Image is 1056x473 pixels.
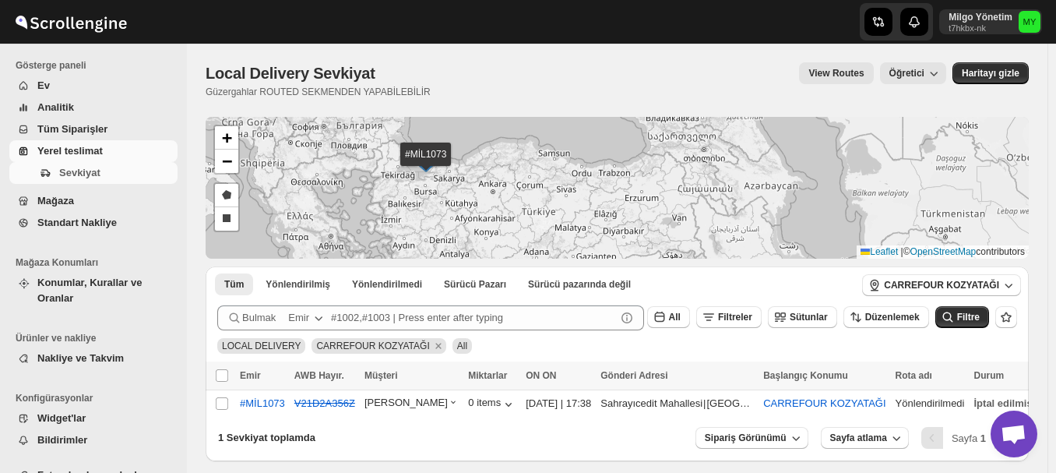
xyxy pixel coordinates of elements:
[37,145,103,157] span: Yerel teslimat
[37,434,87,446] span: Bildirimler
[215,207,238,231] a: Draw a rectangle
[364,370,398,381] span: Müşteri
[763,370,848,381] span: Başlangıç Konumu
[37,123,107,135] span: Tüm Siparişler
[431,339,445,353] button: Remove CARREFOUR KOZYATAĞI
[9,118,178,140] button: Tüm Siparişler
[880,62,946,84] button: Öğretici
[266,278,330,291] span: Yönlendirilmiş
[9,97,178,118] button: Analitik
[37,352,124,364] span: Nakliye ve Takvim
[206,86,431,98] p: Güzergahlar ROUTED SEKMENDEN YAPABİLEBİLİR
[991,411,1037,457] div: Açık sohbet
[921,427,1016,449] nav: Pagination
[669,312,681,323] span: All
[600,370,667,381] span: Gönderi Adresi
[468,397,516,412] button: 0 items
[889,68,924,79] span: Öğretici
[206,65,375,82] span: Local Delivery Sevkiyat
[526,396,591,411] div: [DATE] | 17:38
[910,246,977,257] a: OpenStreetMap
[980,432,986,444] b: 1
[861,246,898,257] a: Leaflet
[528,278,631,291] span: Sürücü pazarında değil
[215,150,238,173] a: Zoom out
[457,341,467,351] span: All
[843,306,929,328] button: Düzenlemek
[901,246,903,257] span: |
[16,332,179,344] span: Ürünler ve nakliye
[12,2,129,41] img: ScrollEngine
[59,167,100,178] span: Sevkiyat
[896,370,932,381] span: Rota adı
[294,397,355,409] button: V21D2A356Z
[974,370,1005,381] span: Durum
[343,274,431,295] button: Unrouted
[435,274,516,295] button: Claimable
[705,432,787,444] span: Sipariş Görünümü
[279,305,336,330] button: Emir
[37,217,117,228] span: Standart Nakliye
[9,429,178,451] button: Bildirimler
[952,62,1029,84] button: Map action label
[862,274,1021,296] button: CARREFOUR KOZYATAĞI
[939,9,1042,34] button: User menu
[316,341,429,351] span: CARREFOUR KOZYATAĞI
[949,11,1012,23] p: Milgo Yönetim
[526,370,556,381] span: ON ON
[9,162,178,184] button: Sevkiyat
[222,341,301,351] span: LOCAL DELIVERY
[718,312,752,323] span: Filtreler
[600,396,702,411] div: Sahrayıcedit Mahallesi
[240,370,261,381] span: Emir
[16,392,179,404] span: Konfigürasyonlar
[884,279,999,291] span: CARREFOUR KOZYATAĞI
[9,408,178,429] button: Widget'lar
[952,432,986,444] span: Sayfa
[808,67,864,79] span: View Routes
[240,397,285,409] button: #MİL1073
[706,396,754,411] div: [GEOGRAPHIC_DATA]
[1023,17,1037,26] text: MY
[37,195,74,206] span: Mağaza
[974,396,1033,411] div: İptal edilmiş
[37,101,74,113] span: Analitik
[647,306,690,328] button: All
[222,128,232,147] span: +
[9,272,178,309] button: Konumlar, Kurallar ve Oranlar
[768,306,837,328] button: Sütunlar
[294,370,344,381] span: AWB Hayır.
[957,312,980,323] span: Filtre
[215,274,253,295] button: All
[215,126,238,150] a: Zoom in
[830,432,887,444] span: Sayfa atlama
[821,427,909,449] button: Sayfa atlama
[696,306,762,328] button: Filtreler
[444,278,506,291] span: Sürücü Pazarı
[1019,11,1040,33] span: Milgo Yönetim
[865,312,920,323] span: Düzenlemek
[695,427,808,449] button: Sipariş Görünümü
[9,348,178,369] button: Nakliye ve Takvim
[414,155,438,172] img: Marker
[962,67,1019,79] span: Haritayı gizle
[935,306,989,328] button: Filtre
[16,59,179,72] span: Gösterge paneli
[218,432,315,443] span: 1 Sevkiyat toplamda
[896,396,965,411] div: Yönlendirilmedi
[364,397,459,412] button: [PERSON_NAME]
[763,397,885,409] button: CARREFOUR KOZYATAĞI
[468,370,507,381] span: Miktarlar
[242,310,276,326] span: Bulmak
[37,277,142,304] span: Konumlar, Kurallar ve Oranlar
[215,184,238,207] a: Draw a polygon
[222,151,232,171] span: −
[224,278,244,291] span: Tüm
[9,75,178,97] button: Ev
[37,412,86,424] span: Widget'lar
[790,312,828,323] span: Sütunlar
[949,23,1012,33] p: t7hkbx-nk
